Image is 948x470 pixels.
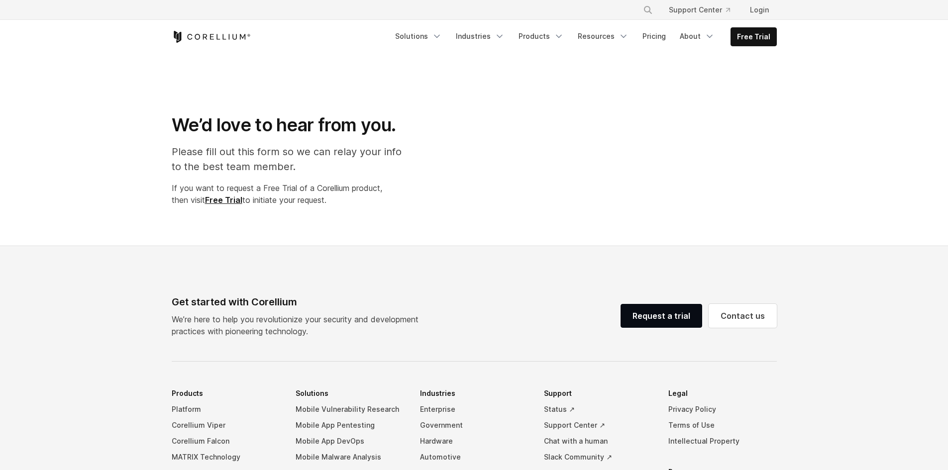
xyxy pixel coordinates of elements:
[668,401,777,417] a: Privacy Policy
[296,433,404,449] a: Mobile App DevOps
[731,28,776,46] a: Free Trial
[172,294,426,309] div: Get started with Corellium
[172,31,251,43] a: Corellium Home
[172,144,412,174] p: Please fill out this form so we can relay your info to the best team member.
[661,1,738,19] a: Support Center
[544,449,652,465] a: Slack Community ↗
[513,27,570,45] a: Products
[709,304,777,328] a: Contact us
[296,417,404,433] a: Mobile App Pentesting
[420,417,528,433] a: Government
[639,1,657,19] button: Search
[420,401,528,417] a: Enterprise
[172,449,280,465] a: MATRIX Technology
[450,27,511,45] a: Industries
[544,401,652,417] a: Status ↗
[636,27,672,45] a: Pricing
[172,433,280,449] a: Corellium Falcon
[172,114,412,136] h1: We’d love to hear from you.
[205,195,242,205] a: Free Trial
[668,417,777,433] a: Terms of Use
[389,27,448,45] a: Solutions
[572,27,634,45] a: Resources
[668,433,777,449] a: Intellectual Property
[631,1,777,19] div: Navigation Menu
[544,417,652,433] a: Support Center ↗
[420,449,528,465] a: Automotive
[621,304,702,328] a: Request a trial
[172,401,280,417] a: Platform
[172,417,280,433] a: Corellium Viper
[172,182,412,206] p: If you want to request a Free Trial of a Corellium product, then visit to initiate your request.
[674,27,721,45] a: About
[742,1,777,19] a: Login
[296,401,404,417] a: Mobile Vulnerability Research
[544,433,652,449] a: Chat with a human
[296,449,404,465] a: Mobile Malware Analysis
[389,27,777,46] div: Navigation Menu
[420,433,528,449] a: Hardware
[172,313,426,337] p: We’re here to help you revolutionize your security and development practices with pioneering tech...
